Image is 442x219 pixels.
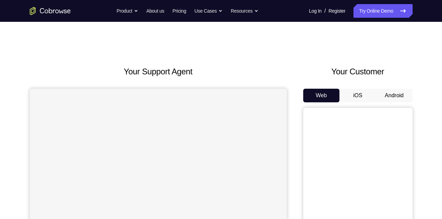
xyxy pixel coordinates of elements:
[30,65,287,78] h2: Your Support Agent
[231,4,258,18] button: Resources
[195,4,223,18] button: Use Cases
[117,4,138,18] button: Product
[172,4,186,18] a: Pricing
[376,89,413,102] button: Android
[353,4,412,18] a: Try Online Demo
[309,4,322,18] a: Log In
[30,7,71,15] a: Go to the home page
[303,65,413,78] h2: Your Customer
[329,4,345,18] a: Register
[324,7,326,15] span: /
[339,89,376,102] button: iOS
[146,4,164,18] a: About us
[303,89,340,102] button: Web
